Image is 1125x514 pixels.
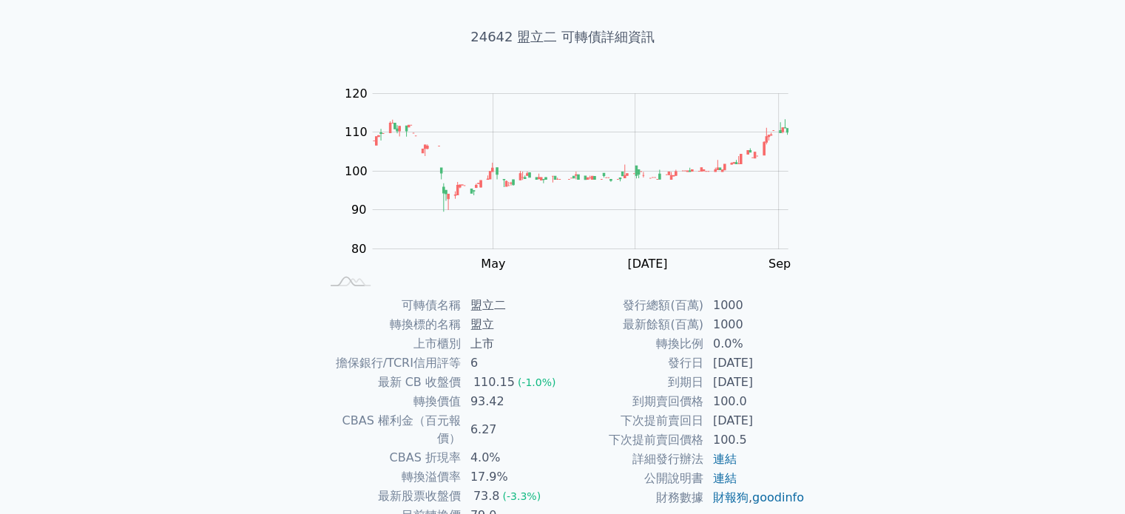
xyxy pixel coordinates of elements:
[704,354,805,373] td: [DATE]
[563,373,704,392] td: 到期日
[627,257,667,271] tspan: [DATE]
[351,242,366,256] tspan: 80
[563,392,704,411] td: 到期賣回價格
[563,488,704,507] td: 財務數據
[462,315,563,334] td: 盟立
[563,430,704,450] td: 下次提前賣回價格
[320,392,462,411] td: 轉換價值
[462,296,563,315] td: 盟立二
[713,452,737,466] a: 連結
[320,411,462,448] td: CBAS 權利金（百元報價）
[470,487,503,505] div: 73.8
[502,490,541,502] span: (-3.3%)
[320,334,462,354] td: 上市櫃別
[462,411,563,448] td: 6.27
[320,448,462,467] td: CBAS 折現率
[345,164,368,178] tspan: 100
[320,296,462,315] td: 可轉債名稱
[563,315,704,334] td: 最新餘額(百萬)
[713,471,737,485] a: 連結
[563,411,704,430] td: 下次提前賣回日
[320,373,462,392] td: 最新 CB 收盤價
[713,490,749,504] a: 財報狗
[320,354,462,373] td: 擔保銀行/TCRI信用評等
[345,125,368,139] tspan: 110
[563,469,704,488] td: 公開說明書
[704,411,805,430] td: [DATE]
[704,315,805,334] td: 1000
[704,373,805,392] td: [DATE]
[470,373,518,391] div: 110.15
[320,315,462,334] td: 轉換標的名稱
[563,354,704,373] td: 發行日
[704,392,805,411] td: 100.0
[563,296,704,315] td: 發行總額(百萬)
[704,488,805,507] td: ,
[303,27,823,47] h1: 24642 盟立二 可轉債詳細資訊
[704,296,805,315] td: 1000
[1051,443,1125,514] iframe: Chat Widget
[481,257,505,271] tspan: May
[351,203,366,217] tspan: 90
[563,334,704,354] td: 轉換比例
[768,257,791,271] tspan: Sep
[518,376,556,388] span: (-1.0%)
[752,490,804,504] a: goodinfo
[462,334,563,354] td: 上市
[345,87,368,101] tspan: 120
[1051,443,1125,514] div: 聊天小工具
[704,334,805,354] td: 0.0%
[320,467,462,487] td: 轉換溢價率
[462,354,563,373] td: 6
[563,450,704,469] td: 詳細發行辦法
[462,467,563,487] td: 17.9%
[462,392,563,411] td: 93.42
[320,487,462,506] td: 最新股票收盤價
[462,448,563,467] td: 4.0%
[337,87,810,301] g: Chart
[704,430,805,450] td: 100.5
